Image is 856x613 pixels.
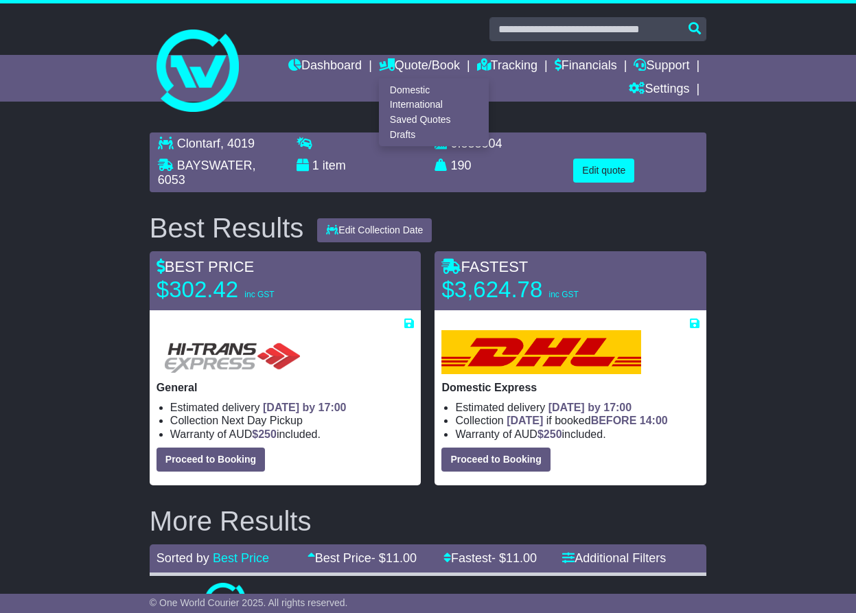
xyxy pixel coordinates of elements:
h2: More Results [150,506,706,536]
span: if booked [507,415,667,426]
a: Dashboard [288,55,362,78]
span: - $ [371,551,417,565]
a: Quote/Book [379,55,460,78]
span: item [323,159,346,172]
p: General [157,381,415,394]
li: Estimated delivery [455,401,699,414]
a: Financials [555,55,617,78]
li: Warranty of AUD included. [455,428,699,441]
p: Domestic Express [441,381,699,394]
p: $302.42 [157,276,328,303]
button: Edit Collection Date [317,218,432,242]
span: inc GST [548,290,578,299]
img: DHL: Domestic Express [441,330,640,374]
img: HiTrans (Machship): General [157,330,306,374]
a: Fastest- $11.00 [443,551,537,565]
span: , 6053 [158,159,256,187]
span: BEFORE [591,415,637,426]
span: Sorted by [157,551,209,565]
span: 11.00 [506,551,537,565]
button: Edit quote [573,159,634,183]
li: Warranty of AUD included. [170,428,415,441]
li: Collection [455,414,699,427]
a: Additional Filters [562,551,666,565]
a: International [380,97,488,113]
span: Clontarf [177,137,220,150]
a: Best Price [213,551,269,565]
span: $ [537,428,562,440]
span: BEST PRICE [157,258,254,275]
li: Estimated delivery [170,401,415,414]
span: - $ [491,551,537,565]
a: Best Price- $11.00 [308,551,417,565]
button: Proceed to Booking [441,448,550,472]
li: Collection [170,414,415,427]
button: Proceed to Booking [157,448,265,472]
span: inc GST [244,290,274,299]
span: FASTEST [441,258,528,275]
span: 250 [544,428,562,440]
span: © One World Courier 2025. All rights reserved. [150,597,348,608]
a: Tracking [477,55,537,78]
span: Next Day Pickup [222,415,303,426]
a: Drafts [380,127,488,142]
span: BAYSWATER [177,159,253,172]
span: 11.00 [386,551,417,565]
div: Best Results [143,213,311,243]
span: [DATE] [507,415,543,426]
span: $ [252,428,277,440]
a: Saved Quotes [380,113,488,128]
span: 14:00 [640,415,668,426]
span: 190 [451,159,472,172]
span: 250 [258,428,277,440]
span: , 4019 [220,137,255,150]
span: 1 [312,159,319,172]
a: Domestic [380,82,488,97]
a: Support [634,55,689,78]
span: [DATE] by 17:00 [548,402,632,413]
a: Settings [629,78,689,102]
p: $3,624.78 [441,276,613,303]
span: [DATE] by 17:00 [263,402,347,413]
div: Quote/Book [379,78,489,146]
